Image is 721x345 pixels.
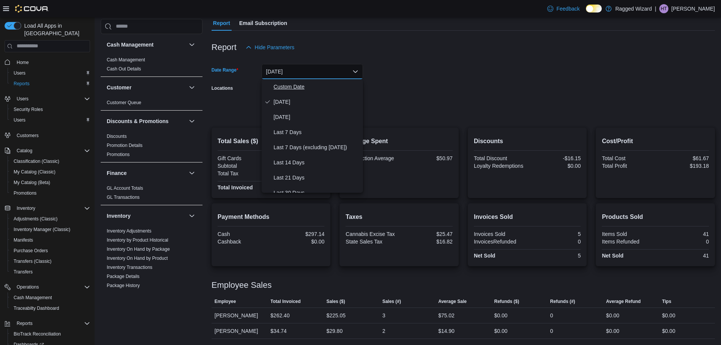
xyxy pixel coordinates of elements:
[14,106,43,112] span: Security Roles
[11,257,55,266] a: Transfers (Classic)
[213,16,230,31] span: Report
[107,143,143,148] a: Promotion Details
[11,116,90,125] span: Users
[11,225,73,234] a: Inventory Manager (Classic)
[8,256,93,267] button: Transfers (Classic)
[11,116,28,125] a: Users
[107,41,186,48] button: Cash Management
[107,84,131,91] h3: Customer
[14,305,59,311] span: Traceabilty Dashboard
[14,319,36,328] button: Reports
[11,214,61,223] a: Adjustments (Classic)
[2,145,93,156] button: Catalog
[657,239,709,245] div: 0
[11,214,90,223] span: Adjustments (Classic)
[107,255,168,261] span: Inventory On Hand by Product
[586,5,602,12] input: Dark Mode
[17,133,39,139] span: Customers
[14,58,32,67] a: Home
[550,311,553,320] div: 0
[556,5,579,12] span: Feedback
[474,163,526,169] div: Loyalty Redemptions
[14,94,31,103] button: Users
[107,186,143,191] a: GL Account Totals
[107,66,141,72] a: Cash Out Details
[657,163,709,169] div: $193.18
[107,212,131,220] h3: Inventory
[107,84,186,91] button: Customer
[602,163,654,169] div: Total Profit
[212,281,272,290] h3: Employee Sales
[215,298,236,304] span: Employee
[14,295,52,301] span: Cash Management
[107,117,168,125] h3: Discounts & Promotions
[662,326,675,336] div: $0.00
[494,326,508,336] div: $0.00
[187,169,196,178] button: Finance
[107,265,153,270] a: Inventory Transactions
[14,180,50,186] span: My Catalog (Beta)
[187,40,196,49] button: Cash Management
[346,155,397,161] div: Transaction Average
[107,151,130,158] span: Promotions
[218,231,269,237] div: Cash
[8,177,93,188] button: My Catalog (Beta)
[615,4,652,13] p: Ragged Wizard
[271,298,301,304] span: Total Invoiced
[101,132,202,162] div: Discounts & Promotions
[326,311,346,320] div: $225.05
[107,292,146,297] a: Product Expirations
[382,298,401,304] span: Sales (#)
[212,323,268,339] div: [PERSON_NAME]
[11,246,90,255] span: Purchase Orders
[14,70,25,76] span: Users
[274,128,360,137] span: Last 7 Days
[602,231,654,237] div: Items Sold
[11,293,55,302] a: Cash Management
[602,155,654,161] div: Total Cost
[274,97,360,106] span: [DATE]
[14,319,90,328] span: Reports
[11,236,36,245] a: Manifests
[8,267,93,277] button: Transfers
[21,22,90,37] span: Load All Apps in [GEOGRAPHIC_DATA]
[655,4,656,13] p: |
[438,326,455,336] div: $14.90
[14,226,70,233] span: Inventory Manager (Classic)
[11,225,90,234] span: Inventory Manager (Classic)
[14,131,90,140] span: Customers
[11,69,28,78] a: Users
[550,326,553,336] div: 0
[187,117,196,126] button: Discounts & Promotions
[14,331,61,337] span: BioTrack Reconciliation
[602,137,709,146] h2: Cost/Profit
[107,212,186,220] button: Inventory
[239,16,287,31] span: Email Subscription
[382,326,385,336] div: 2
[606,326,619,336] div: $0.00
[107,246,170,252] span: Inventory On Hand by Package
[326,298,345,304] span: Sales ($)
[602,212,709,222] h2: Products Sold
[474,253,495,259] strong: Net Sold
[661,4,667,13] span: HT
[107,274,140,279] a: Package Details
[2,282,93,292] button: Operations
[262,79,363,193] div: Select listbox
[101,98,202,110] div: Customer
[2,57,93,68] button: Home
[212,67,238,73] label: Date Range
[212,85,233,91] label: Locations
[107,169,186,177] button: Finance
[8,68,93,78] button: Users
[11,267,36,276] a: Transfers
[346,137,453,146] h2: Average Spent
[273,231,324,237] div: $297.14
[550,298,575,304] span: Refunds (#)
[14,117,25,123] span: Users
[107,134,127,139] a: Discounts
[602,253,623,259] strong: Net Sold
[14,94,90,103] span: Users
[8,235,93,245] button: Manifests
[401,239,453,245] div: $16.82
